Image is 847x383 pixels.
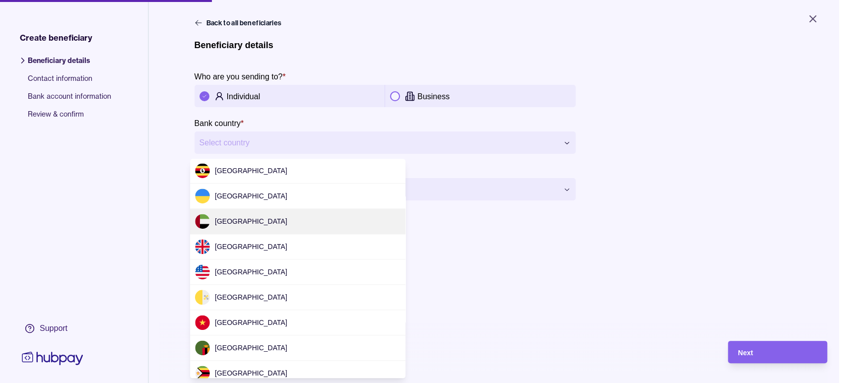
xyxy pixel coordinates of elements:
span: [GEOGRAPHIC_DATA] [215,192,287,200]
img: us [195,264,210,279]
img: vn [195,315,210,330]
span: [GEOGRAPHIC_DATA] [215,243,287,251]
img: ae [195,214,210,229]
span: [GEOGRAPHIC_DATA] [215,293,287,301]
span: [GEOGRAPHIC_DATA] [215,344,287,352]
img: zm [195,340,210,355]
img: va [195,290,210,305]
img: ug [195,163,210,178]
img: ua [195,189,210,203]
span: [GEOGRAPHIC_DATA] [215,167,287,175]
span: [GEOGRAPHIC_DATA] [215,217,287,225]
span: [GEOGRAPHIC_DATA] [215,369,287,377]
span: [GEOGRAPHIC_DATA] [215,319,287,326]
img: gb [195,239,210,254]
span: [GEOGRAPHIC_DATA] [215,268,287,276]
span: Next [738,349,753,357]
img: zw [195,366,210,381]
